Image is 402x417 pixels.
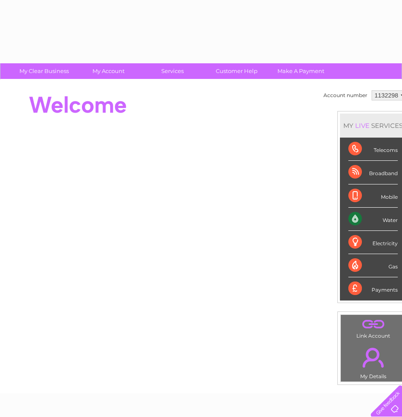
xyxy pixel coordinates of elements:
[348,277,398,300] div: Payments
[348,161,398,184] div: Broadband
[202,63,272,79] a: Customer Help
[348,254,398,277] div: Gas
[73,63,143,79] a: My Account
[138,63,207,79] a: Services
[353,122,371,130] div: LIVE
[348,138,398,161] div: Telecoms
[348,231,398,254] div: Electricity
[348,208,398,231] div: Water
[321,88,369,103] td: Account number
[348,184,398,208] div: Mobile
[9,63,79,79] a: My Clear Business
[266,63,336,79] a: Make A Payment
